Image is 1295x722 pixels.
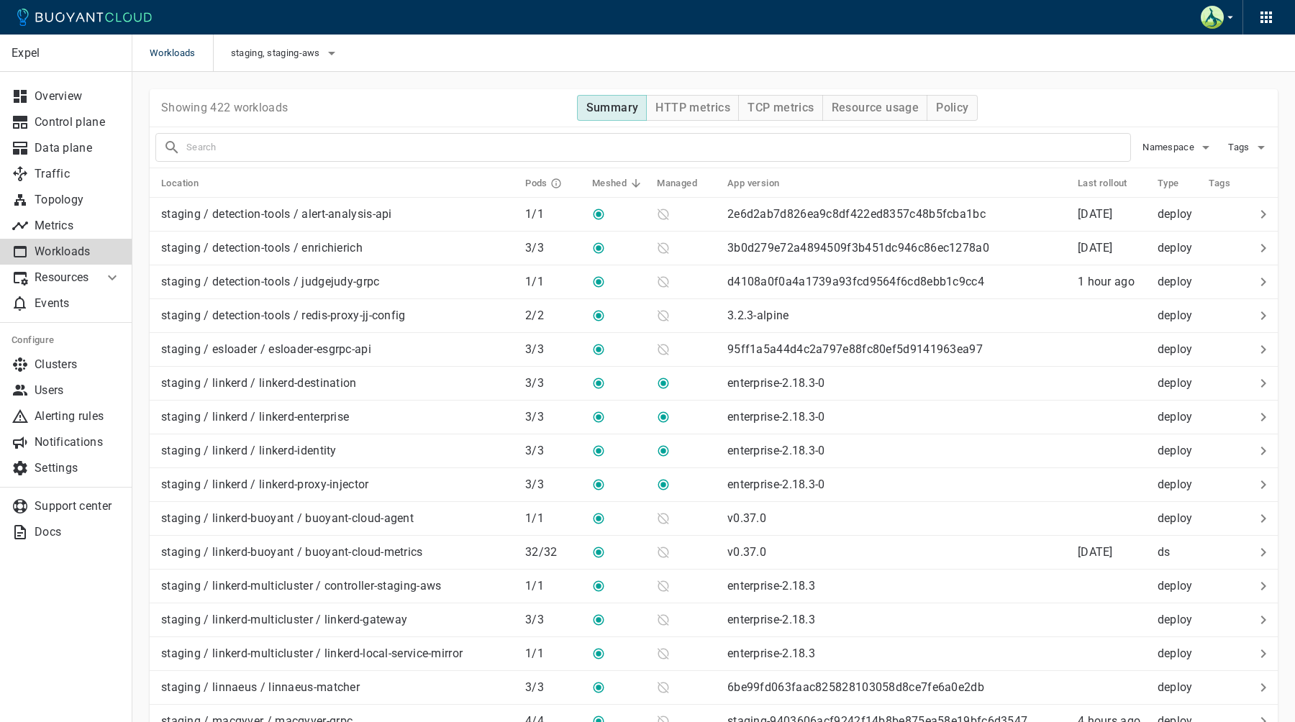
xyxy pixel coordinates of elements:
[35,141,121,155] p: Data plane
[35,357,121,372] p: Clusters
[822,95,928,121] button: Resource usage
[12,46,120,60] p: Expel
[1078,177,1146,190] span: Last rollout
[1158,241,1198,255] p: deploy
[727,309,789,322] p: 3.2.3-alpine
[1142,142,1197,153] span: Namespace
[748,101,814,115] h4: TCP metrics
[35,296,121,311] p: Events
[1158,342,1198,357] p: deploy
[936,101,968,115] h4: Policy
[231,42,340,64] button: staging, staging-aws
[35,461,121,475] p: Settings
[1158,444,1198,458] p: deploy
[727,579,815,593] p: enterprise-2.18.3
[525,613,581,627] p: 3 / 3
[161,275,380,289] p: staging / detection-tools / judgejudy-grpc
[1158,275,1198,289] p: deploy
[161,241,363,255] p: staging / detection-tools / enrichierich
[161,177,217,190] span: Location
[35,499,121,513] p: Support center
[1201,6,1224,29] img: Ethan Miller
[161,410,349,424] p: staging / linkerd / linkerd-enterprise
[35,193,121,207] p: Topology
[646,95,739,121] button: HTTP metrics
[35,270,92,285] p: Resources
[1158,646,1198,661] p: deploy
[727,545,766,559] p: v0.37.0
[12,334,121,346] h5: Configure
[525,309,581,323] p: 2 / 2
[35,383,121,398] p: Users
[161,101,288,115] p: Showing 422 workloads
[1158,177,1198,190] span: Type
[657,178,697,189] h5: Managed
[1158,178,1179,189] h5: Type
[727,275,984,288] p: d4108a0f0a4a1739a93fcd9564f6cd8ebb1c9cc4
[727,177,798,190] span: App version
[1142,137,1214,158] button: Namespace
[727,241,989,255] p: 3b0d279e72a4894509f3b451dc946c86ec1278a0
[738,95,822,121] button: TCP metrics
[35,89,121,104] p: Overview
[35,409,121,424] p: Alerting rules
[1209,177,1249,190] span: Tags
[1078,207,1113,221] span: Fri, 15 Aug 2025 16:29:59 EDT / Fri, 15 Aug 2025 20:29:59 UTC
[727,613,815,626] p: enterprise-2.18.3
[727,376,825,390] p: enterprise-2.18.3-0
[161,646,463,661] p: staging / linkerd-multicluster / linkerd-local-service-mirror
[727,646,815,660] p: enterprise-2.18.3
[832,101,919,115] h4: Resource usage
[727,410,825,424] p: enterprise-2.18.3-0
[525,410,581,424] p: 3 / 3
[1158,579,1198,593] p: deploy
[550,178,562,189] svg: Running pods in current release / Expected pods
[592,177,645,190] span: Meshed
[525,579,581,593] p: 1 / 1
[186,137,1130,157] input: Search
[1078,241,1113,255] relative-time: [DATE]
[1158,545,1198,559] p: ds
[1078,178,1127,189] h5: Last rollout
[727,342,983,356] p: 95ff1a5a44d4c2a797e88fc80ef5d9141963ea97
[1078,275,1135,288] relative-time: 1 hour ago
[655,101,730,115] h4: HTTP metrics
[1158,477,1198,492] p: deploy
[727,207,986,221] p: 2e6d2ab7d826ea9c8df422ed8357c48b5fcba1bc
[35,219,121,233] p: Metrics
[1078,275,1135,288] span: Mon, 18 Aug 2025 13:22:18 EDT / Mon, 18 Aug 2025 17:22:18 UTC
[1209,178,1230,189] h5: Tags
[161,207,392,221] p: staging / detection-tools / alert-analysis-api
[35,245,121,259] p: Workloads
[727,477,825,491] p: enterprise-2.18.3-0
[525,444,581,458] p: 3 / 3
[161,444,337,458] p: staging / linkerd / linkerd-identity
[1228,142,1252,153] span: Tags
[586,101,639,115] h4: Summary
[727,511,766,525] p: v0.37.0
[727,178,779,189] h5: App version
[525,275,581,289] p: 1 / 1
[161,376,357,390] p: staging / linkerd / linkerd-destination
[1158,511,1198,526] p: deploy
[161,680,360,695] p: staging / linnaeus / linnaeus-matcher
[525,680,581,695] p: 3 / 3
[161,613,407,627] p: staging / linkerd-multicluster / linkerd-gateway
[1158,376,1198,390] p: deploy
[727,680,984,694] p: 6be99fd063faac825828103058d8ce7fe6a0e2db
[1226,137,1272,158] button: Tags
[1158,613,1198,627] p: deploy
[161,579,442,593] p: staging / linkerd-multicluster / controller-staging-aws
[35,115,121,129] p: Control plane
[161,178,199,189] h5: Location
[525,177,581,190] span: Pods
[657,177,716,190] span: Managed
[525,376,581,390] p: 3 / 3
[1078,545,1113,559] span: Thu, 07 Aug 2025 11:02:41 EDT / Thu, 07 Aug 2025 15:02:41 UTC
[1078,207,1113,221] relative-time: [DATE]
[577,95,647,121] button: Summary
[525,646,581,661] p: 1 / 1
[1158,309,1198,323] p: deploy
[35,167,121,181] p: Traffic
[161,477,369,492] p: staging / linkerd / linkerd-proxy-injector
